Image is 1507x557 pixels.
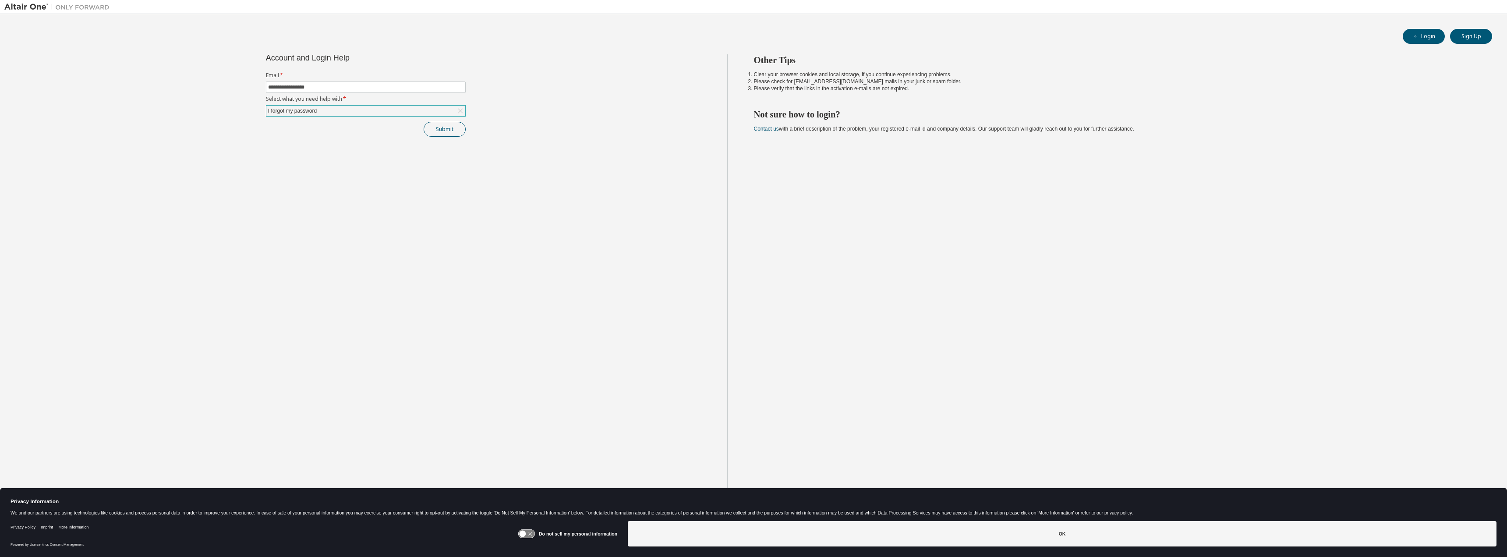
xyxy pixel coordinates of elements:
[754,126,779,132] a: Contact us
[267,106,318,116] div: I forgot my password
[1450,29,1492,44] button: Sign Up
[266,54,426,61] div: Account and Login Help
[754,109,1477,120] h2: Not sure how to login?
[754,71,1477,78] li: Clear your browser cookies and local storage, if you continue experiencing problems.
[754,78,1477,85] li: Please check for [EMAIL_ADDRESS][DOMAIN_NAME] mails in your junk or spam folder.
[266,96,466,103] label: Select what you need help with
[754,54,1477,66] h2: Other Tips
[754,126,1134,132] span: with a brief description of the problem, your registered e-mail id and company details. Our suppo...
[754,85,1477,92] li: Please verify that the links in the activation e-mails are not expired.
[1403,29,1445,44] button: Login
[4,3,114,11] img: Altair One
[266,106,465,116] div: I forgot my password
[266,72,466,79] label: Email
[424,122,466,137] button: Submit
